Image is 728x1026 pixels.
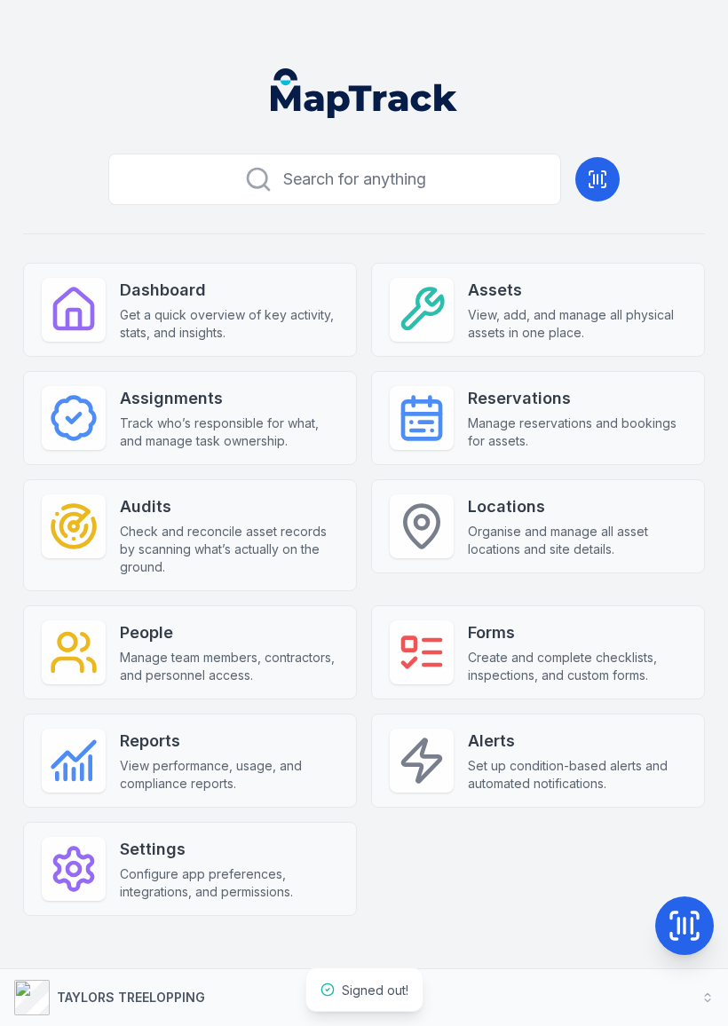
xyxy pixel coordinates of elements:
[371,479,705,573] a: LocationsOrganise and manage all asset locations and site details.
[468,649,686,684] span: Create and complete checklists, inspections, and custom forms.
[371,714,705,808] a: AlertsSet up condition-based alerts and automated notifications.
[468,278,686,303] strong: Assets
[23,371,357,465] a: AssignmentsTrack who’s responsible for what, and manage task ownership.
[108,154,561,205] button: Search for anything
[120,837,338,862] strong: Settings
[468,620,686,645] strong: Forms
[371,263,705,357] a: AssetsView, add, and manage all physical assets in one place.
[249,68,479,118] nav: Global
[23,263,357,357] a: DashboardGet a quick overview of key activity, stats, and insights.
[342,983,408,998] span: Signed out!
[57,990,205,1005] strong: TAYLORS TREELOPPING
[468,494,686,519] strong: Locations
[120,729,338,754] strong: Reports
[120,865,338,901] span: Configure app preferences, integrations, and permissions.
[468,523,686,558] span: Organise and manage all asset locations and site details.
[23,479,357,591] a: AuditsCheck and reconcile asset records by scanning what’s actually on the ground.
[23,605,357,699] a: PeopleManage team members, contractors, and personnel access.
[120,278,338,303] strong: Dashboard
[120,649,338,684] span: Manage team members, contractors, and personnel access.
[371,371,705,465] a: ReservationsManage reservations and bookings for assets.
[468,757,686,793] span: Set up condition-based alerts and automated notifications.
[120,620,338,645] strong: People
[468,386,686,411] strong: Reservations
[468,306,686,342] span: View, add, and manage all physical assets in one place.
[468,414,686,450] span: Manage reservations and bookings for assets.
[120,386,338,411] strong: Assignments
[371,605,705,699] a: FormsCreate and complete checklists, inspections, and custom forms.
[23,714,357,808] a: ReportsView performance, usage, and compliance reports.
[283,167,426,192] span: Search for anything
[120,306,338,342] span: Get a quick overview of key activity, stats, and insights.
[120,494,338,519] strong: Audits
[120,414,338,450] span: Track who’s responsible for what, and manage task ownership.
[23,822,357,916] a: SettingsConfigure app preferences, integrations, and permissions.
[120,523,338,576] span: Check and reconcile asset records by scanning what’s actually on the ground.
[468,729,686,754] strong: Alerts
[120,757,338,793] span: View performance, usage, and compliance reports.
